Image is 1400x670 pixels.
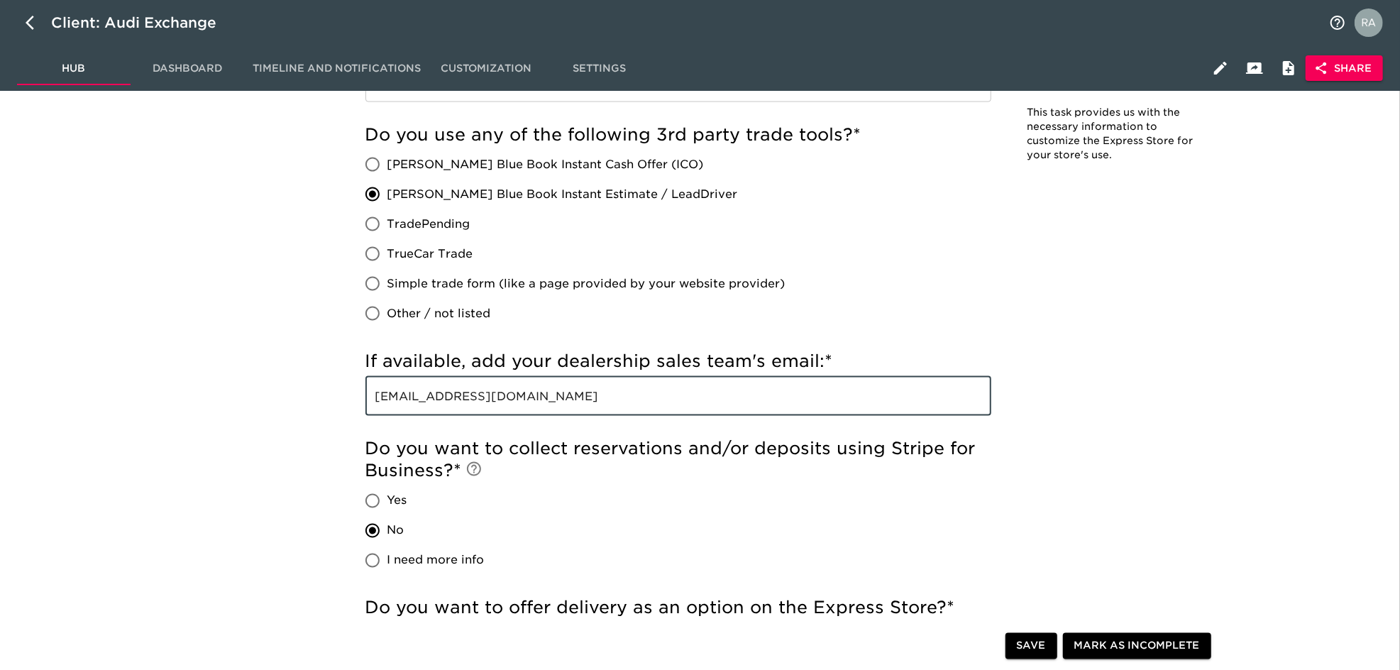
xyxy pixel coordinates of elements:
span: No [387,522,404,539]
button: Edit Hub [1203,51,1238,85]
button: Share [1306,55,1383,82]
h5: If available, add your dealership sales team's email: [365,350,991,373]
span: Customization [438,60,534,77]
span: Other / not listed [387,305,491,322]
div: Client: Audi Exchange [51,11,236,34]
span: I need more info [387,552,485,569]
button: Internal Notes and Comments [1272,51,1306,85]
span: [PERSON_NAME] Blue Book Instant Estimate / LeadDriver [387,186,738,203]
button: Mark as Incomplete [1063,633,1211,659]
input: Example: salesteam@roadstertoyota.com [365,376,991,416]
span: Settings [551,60,648,77]
span: [PERSON_NAME] Blue Book Instant Cash Offer (ICO) [387,156,704,173]
p: This task provides us with the necessary information to customize the Express Store for your stor... [1027,106,1198,163]
h5: Do you use any of the following 3rd party trade tools? [365,123,991,146]
span: Mark as Incomplete [1074,637,1200,655]
h5: Do you want to collect reservations and/or deposits using Stripe for Business? [365,437,991,483]
span: Dashboard [139,60,236,77]
span: Timeline and Notifications [253,60,421,77]
span: TrueCar Trade [387,246,473,263]
button: Client View [1238,51,1272,85]
span: Save [1017,637,1046,655]
button: notifications [1321,6,1355,40]
button: Save [1005,633,1057,659]
span: Share [1317,60,1372,77]
span: Simple trade form (like a page provided by your website provider) [387,275,786,292]
span: Yes [387,493,407,510]
span: Hub [26,60,122,77]
img: Profile [1355,9,1383,37]
h5: Do you want to offer delivery as an option on the Express Store? [365,597,991,620]
span: TradePending [387,216,470,233]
